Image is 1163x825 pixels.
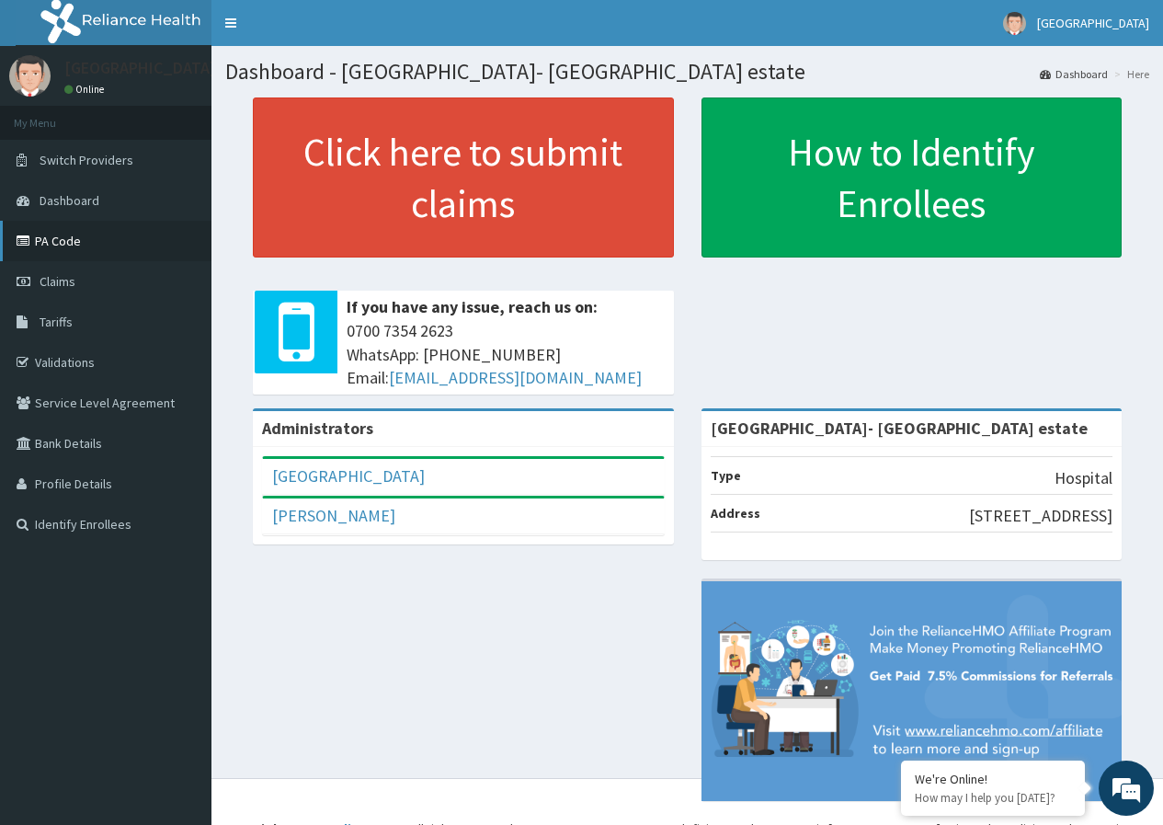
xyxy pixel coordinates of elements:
[1055,466,1112,490] p: Hospital
[64,60,216,76] p: [GEOGRAPHIC_DATA]
[272,465,425,487] a: [GEOGRAPHIC_DATA]
[347,319,665,390] span: 0700 7354 2623 WhatsApp: [PHONE_NUMBER] Email:
[40,192,99,209] span: Dashboard
[253,97,674,258] a: Click here to submit claims
[225,60,1149,84] h1: Dashboard - [GEOGRAPHIC_DATA]- [GEOGRAPHIC_DATA] estate
[389,367,642,388] a: [EMAIL_ADDRESS][DOMAIN_NAME]
[915,771,1071,787] div: We're Online!
[262,418,373,439] b: Administrators
[40,273,75,290] span: Claims
[64,83,108,96] a: Online
[9,55,51,97] img: User Image
[915,790,1071,806] p: How may I help you today?
[347,296,598,317] b: If you have any issue, reach us on:
[1040,66,1108,82] a: Dashboard
[1110,66,1149,82] li: Here
[711,418,1088,439] strong: [GEOGRAPHIC_DATA]- [GEOGRAPHIC_DATA] estate
[1037,15,1149,31] span: [GEOGRAPHIC_DATA]
[272,505,395,526] a: [PERSON_NAME]
[40,152,133,168] span: Switch Providers
[1003,12,1026,35] img: User Image
[711,505,760,521] b: Address
[969,504,1112,528] p: [STREET_ADDRESS]
[701,97,1123,258] a: How to Identify Enrollees
[711,467,741,484] b: Type
[701,581,1123,801] img: provider-team-banner.png
[40,314,73,330] span: Tariffs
